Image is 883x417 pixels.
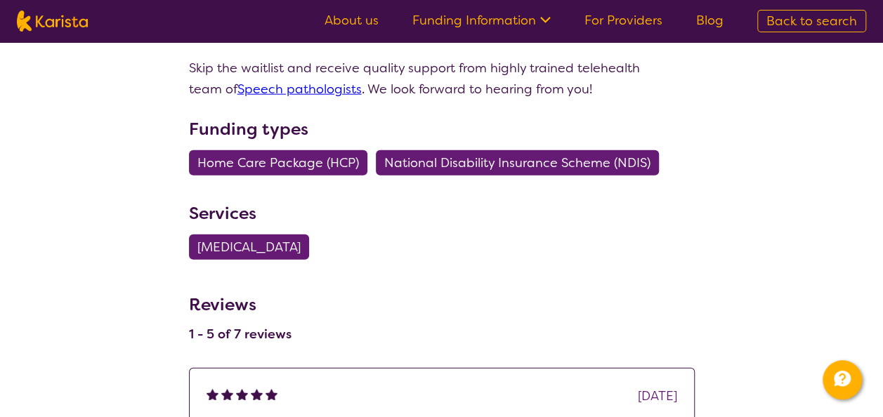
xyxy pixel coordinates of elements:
img: Karista logo [17,11,88,32]
a: Blog [696,12,724,29]
span: Back to search [766,13,857,29]
h4: 1 - 5 of 7 reviews [189,326,292,343]
a: Funding Information [412,12,551,29]
span: National Disability Insurance Scheme (NDIS) [384,150,650,176]
a: About us [325,12,379,29]
p: team of . We look forward to hearing from you! [189,79,695,100]
span: Home Care Package (HCP) [197,150,359,176]
h3: Reviews [189,285,292,317]
img: fullstar [251,388,263,400]
img: fullstar [207,388,218,400]
h3: Services [189,201,695,226]
span: [MEDICAL_DATA] [197,234,301,260]
p: Skip the waitlist and receive quality support from highly trained telehealth [189,58,695,79]
h3: Funding types [189,117,695,142]
img: fullstar [236,388,248,400]
img: fullstar [266,388,277,400]
a: Speech pathologists [237,81,362,98]
a: [MEDICAL_DATA] [189,239,318,256]
div: [DATE] [638,385,677,406]
img: fullstar [221,388,233,400]
a: For Providers [584,12,662,29]
a: Home Care Package (HCP) [189,154,376,171]
a: National Disability Insurance Scheme (NDIS) [376,154,667,171]
a: Back to search [757,10,866,32]
button: Channel Menu [823,360,862,399]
